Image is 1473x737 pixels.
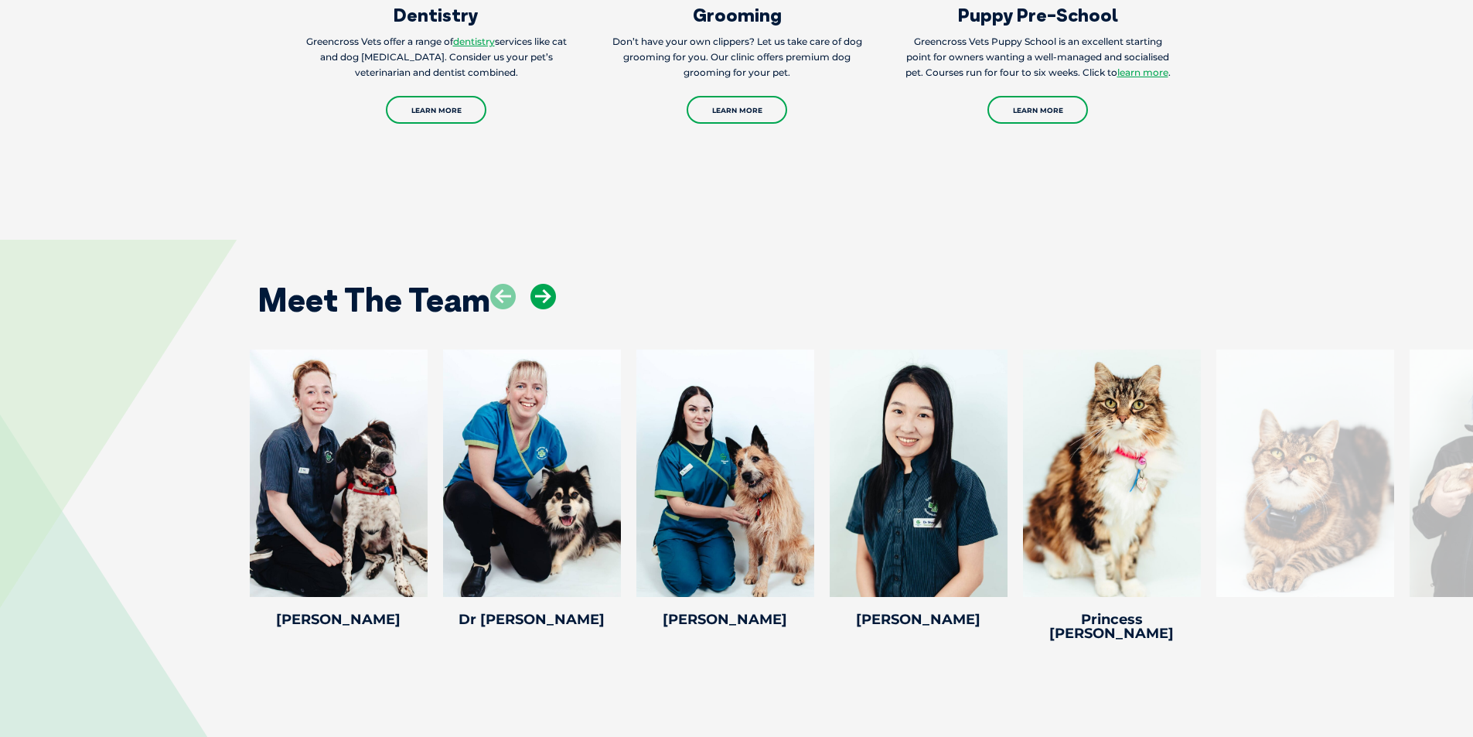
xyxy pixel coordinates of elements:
[304,5,569,24] h3: Dentistry
[905,5,1171,24] h3: Puppy Pre-School
[443,612,621,626] h4: Dr [PERSON_NAME]
[605,5,870,24] h3: Grooming
[1117,67,1168,78] a: learn more
[605,34,870,80] p: Don’t have your own clippers? Let us take care of dog grooming for you. Our clinic offers premium...
[987,96,1088,124] a: Learn More
[250,612,428,626] h4: [PERSON_NAME]
[830,612,1008,626] h4: [PERSON_NAME]
[1023,612,1201,640] h4: Princess [PERSON_NAME]
[687,96,787,124] a: Learn More
[905,34,1171,80] p: Greencross Vets Puppy School is an excellent starting point for owners wanting a well-managed and...
[636,612,814,626] h4: [PERSON_NAME]
[386,96,486,124] a: Learn More
[304,34,569,80] p: Greencross Vets offer a range of services like cat and dog [MEDICAL_DATA]. Consider us your pet’s...
[257,284,490,316] h2: Meet The Team
[453,36,495,47] a: dentistry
